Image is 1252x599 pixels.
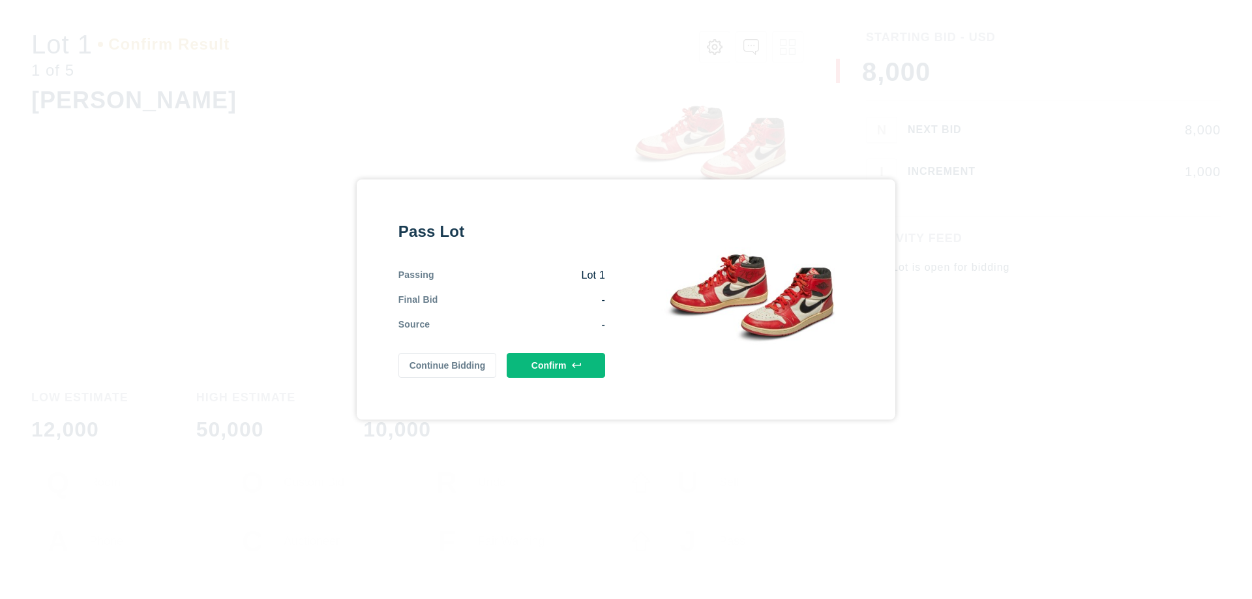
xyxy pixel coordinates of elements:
[398,268,434,283] div: Passing
[434,268,605,283] div: Lot 1
[398,353,497,378] button: Continue Bidding
[398,293,438,307] div: Final Bid
[438,293,605,307] div: -
[398,318,430,332] div: Source
[430,318,605,332] div: -
[507,353,605,378] button: Confirm
[398,221,605,242] div: Pass Lot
